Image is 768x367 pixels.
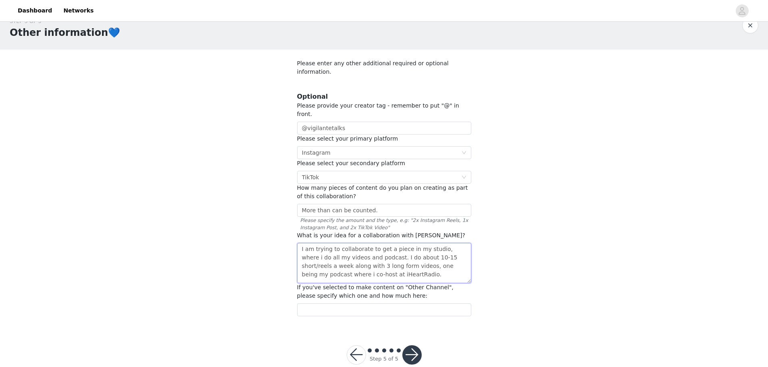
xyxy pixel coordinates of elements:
span: What is your idea for a collaboration with [PERSON_NAME]? [297,232,466,238]
span: If you've selected to make content on "Other Channel", please specify which one and how much here: [297,284,454,299]
i: icon: down [462,150,466,156]
div: Instagram [302,147,331,159]
p: Please enter any other additional required or optional information. [297,59,471,76]
span: How many pieces of content do you plan on creating as part of this collaboration? [297,185,468,199]
span: Please select your secondary platform [297,160,405,166]
h3: Optional [297,92,471,102]
a: Networks [58,2,98,20]
div: TikTok [302,171,319,183]
i: icon: down [462,175,466,180]
span: Please select your primary platform [297,135,398,142]
span: Please provide your creator tag - remember to put "@" in front. [297,102,459,117]
h1: Other information💙 [10,25,120,40]
div: avatar [738,4,746,17]
div: Step 5 of 5 [370,355,398,363]
a: Dashboard [13,2,57,20]
span: Please specify the amount and the type, e.g: "2x Instagram Reels, 1x Instagram Post, and 2x TikTo... [297,217,471,231]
